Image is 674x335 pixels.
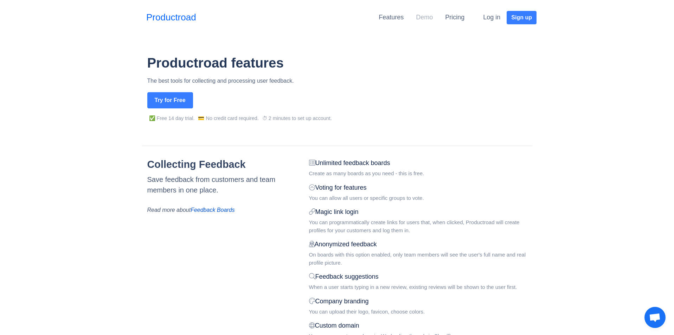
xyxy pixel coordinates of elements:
div: Create as many boards as you need - this is free. [309,170,532,178]
div: Anonymized feedback [309,240,532,249]
div: You can allow all users or specific groups to vote. [309,194,532,202]
h1: Productroad features [147,55,532,71]
button: Try for Free [147,92,193,108]
button: Log in [479,10,505,25]
span: 💳 No credit card required. [198,115,258,121]
div: When a user starts typing in a new review, existing reviews will be shown to the user first. [309,283,532,291]
a: Features [379,14,404,21]
a: Productroad [146,11,196,24]
div: Magic link login [309,207,532,217]
a: Demo [416,14,433,21]
span: ✅ Free 14 day trial. [149,115,195,121]
div: Unlimited feedback boards [309,158,532,168]
div: You can upload their logo, favicon, choose colors. [309,308,532,316]
div: Save feedback from customers and team members in one place. [147,174,296,195]
div: Custom domain [309,321,532,330]
button: Sign up [507,11,537,24]
span: ⏱ 2 minutes to set up account. [262,115,332,121]
h2: Collecting Feedback [147,158,304,171]
div: Feedback suggestions [309,272,532,282]
div: Voting for features [309,183,532,192]
div: Company branding [309,297,532,306]
p: The best tools for collecting and processing user feedback. [147,77,532,85]
div: You can programmatically create links for users that, when clicked, Productroad will create profi... [309,219,532,234]
a: Feedback Boards [191,207,235,213]
div: Read more about [147,206,296,214]
a: Pricing [445,14,464,21]
div: On boards with this option enabled, only team members will see the user's full name and real prof... [309,251,532,267]
a: Open chat [644,307,666,328]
